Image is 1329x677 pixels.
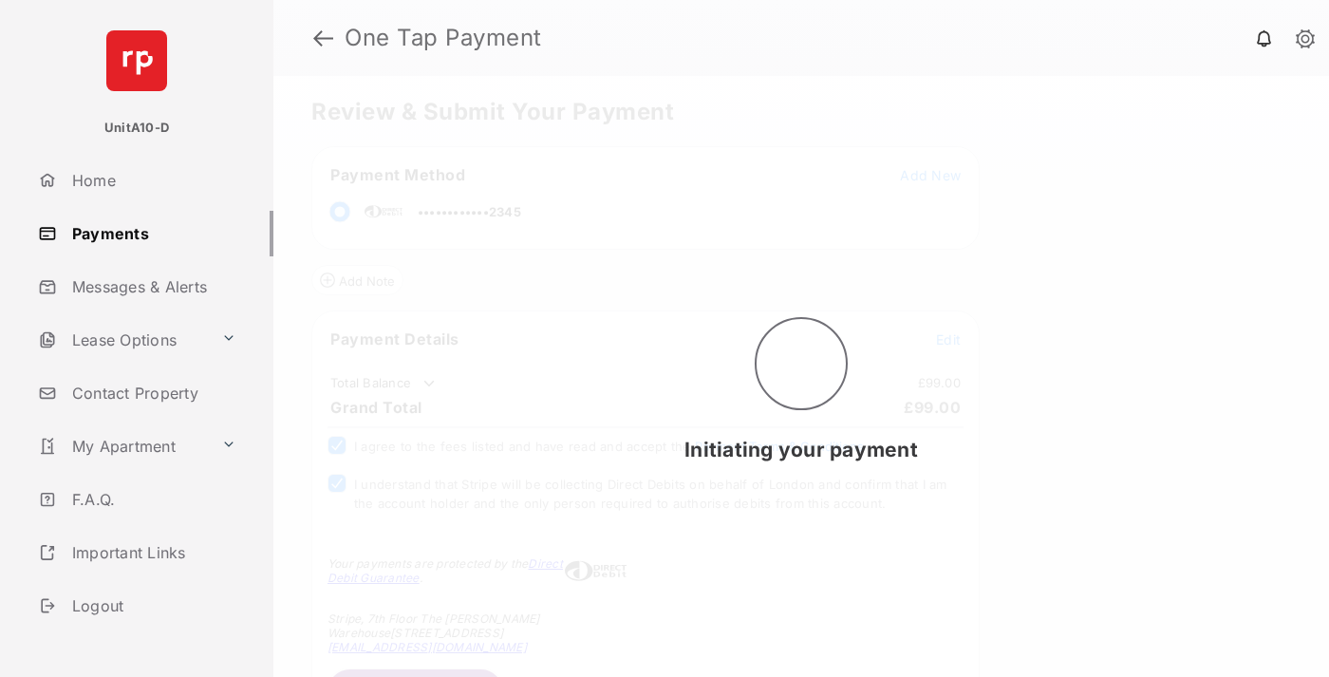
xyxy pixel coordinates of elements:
[30,370,273,416] a: Contact Property
[30,158,273,203] a: Home
[345,27,542,49] strong: One Tap Payment
[106,30,167,91] img: svg+xml;base64,PHN2ZyB4bWxucz0iaHR0cDovL3d3dy53My5vcmcvMjAwMC9zdmciIHdpZHRoPSI2NCIgaGVpZ2h0PSI2NC...
[30,530,244,575] a: Important Links
[30,423,214,469] a: My Apartment
[30,317,214,363] a: Lease Options
[684,438,918,461] span: Initiating your payment
[104,119,169,138] p: UnitA10-D
[30,477,273,522] a: F.A.Q.
[30,211,273,256] a: Payments
[30,264,273,310] a: Messages & Alerts
[30,583,273,629] a: Logout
